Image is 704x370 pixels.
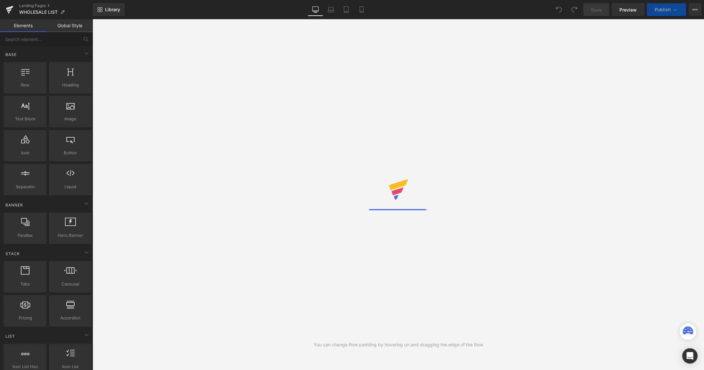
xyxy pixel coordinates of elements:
[308,3,323,16] a: Desktop
[339,3,354,16] a: Tablet
[51,82,90,88] span: Heading
[19,3,93,8] a: Landing Pages
[619,6,637,13] span: Preview
[612,3,644,16] a: Preview
[6,281,45,287] span: Tabs
[689,3,701,16] button: More
[19,10,58,15] span: WHOLESALE LIST
[591,6,602,13] span: Save
[105,7,120,12] span: Library
[6,315,45,321] span: Pricing
[6,82,45,88] span: Row
[51,183,90,190] span: Liquid
[51,232,90,239] span: Hero Banner
[5,251,20,257] span: Stack
[314,341,483,348] div: You can change Row padding by hovering on and dragging the edge of the Row
[553,3,565,16] button: Undo
[46,19,93,32] a: Global Style
[51,149,90,156] span: Button
[655,7,671,12] span: Publish
[6,183,45,190] span: Separator
[5,202,24,208] span: Banner
[51,363,90,370] span: Icon List
[6,232,45,239] span: Parallax
[5,52,17,58] span: Base
[647,3,686,16] button: Publish
[323,3,339,16] a: Laptop
[93,3,125,16] a: New Library
[6,363,45,370] span: Icon List Hoz
[682,348,698,364] div: Open Intercom Messenger
[6,116,45,122] span: Text Block
[51,281,90,287] span: Carousel
[6,149,45,156] span: Icon
[568,3,581,16] button: Redo
[5,333,16,339] span: List
[51,116,90,122] span: Image
[51,315,90,321] span: Accordion
[354,3,369,16] a: Mobile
